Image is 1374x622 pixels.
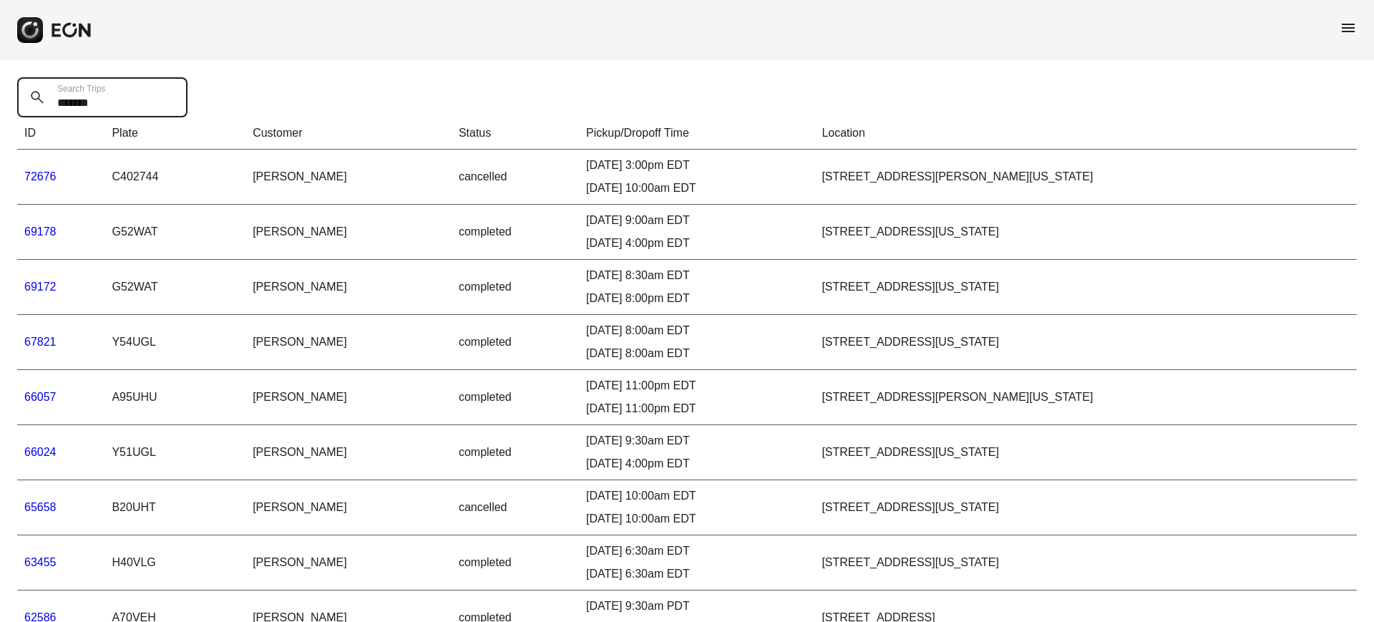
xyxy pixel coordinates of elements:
td: [STREET_ADDRESS][US_STATE] [814,535,1357,591]
th: Plate [104,117,245,150]
td: completed [452,535,579,591]
td: G52WAT [104,205,245,260]
td: [STREET_ADDRESS][US_STATE] [814,205,1357,260]
div: [DATE] 6:30am EDT [586,543,807,560]
td: completed [452,315,579,370]
a: 66057 [24,391,57,403]
td: [PERSON_NAME] [245,205,452,260]
div: [DATE] 6:30am EDT [586,565,807,583]
div: [DATE] 11:00pm EDT [586,377,807,394]
a: 69172 [24,281,57,293]
td: [PERSON_NAME] [245,260,452,315]
div: [DATE] 10:00am EDT [586,180,807,197]
div: [DATE] 10:00am EDT [586,510,807,528]
div: [DATE] 9:30am EDT [586,432,807,450]
td: C402744 [104,150,245,205]
a: 72676 [24,170,57,183]
th: Customer [245,117,452,150]
th: Location [814,117,1357,150]
div: [DATE] 4:00pm EDT [586,235,807,252]
div: [DATE] 9:30am PDT [586,598,807,615]
a: 65658 [24,501,57,513]
td: [PERSON_NAME] [245,150,452,205]
td: [PERSON_NAME] [245,480,452,535]
td: [STREET_ADDRESS][PERSON_NAME][US_STATE] [814,150,1357,205]
td: cancelled [452,480,579,535]
td: completed [452,370,579,425]
td: Y51UGL [104,425,245,480]
td: [STREET_ADDRESS][US_STATE] [814,425,1357,480]
span: menu [1340,19,1357,37]
div: [DATE] 11:00pm EDT [586,400,807,417]
div: [DATE] 8:00am EDT [586,322,807,339]
td: [STREET_ADDRESS][PERSON_NAME][US_STATE] [814,370,1357,425]
td: B20UHT [104,480,245,535]
td: completed [452,260,579,315]
td: G52WAT [104,260,245,315]
td: [PERSON_NAME] [245,315,452,370]
td: [STREET_ADDRESS][US_STATE] [814,315,1357,370]
div: [DATE] 8:00pm EDT [586,290,807,307]
td: cancelled [452,150,579,205]
th: Pickup/Dropoff Time [579,117,814,150]
a: 69178 [24,225,57,238]
a: 63455 [24,556,57,568]
div: [DATE] 3:00pm EDT [586,157,807,174]
td: Y54UGL [104,315,245,370]
th: Status [452,117,579,150]
td: [STREET_ADDRESS][US_STATE] [814,480,1357,535]
td: [PERSON_NAME] [245,425,452,480]
label: Search Trips [57,83,105,94]
a: 67821 [24,336,57,348]
div: [DATE] 8:00am EDT [586,345,807,362]
div: [DATE] 9:00am EDT [586,212,807,229]
td: completed [452,205,579,260]
td: [PERSON_NAME] [245,370,452,425]
div: [DATE] 4:00pm EDT [586,455,807,472]
div: [DATE] 10:00am EDT [586,487,807,505]
td: completed [452,425,579,480]
a: 66024 [24,446,57,458]
td: H40VLG [104,535,245,591]
td: [STREET_ADDRESS][US_STATE] [814,260,1357,315]
div: [DATE] 8:30am EDT [586,267,807,284]
td: A95UHU [104,370,245,425]
th: ID [17,117,104,150]
td: [PERSON_NAME] [245,535,452,591]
